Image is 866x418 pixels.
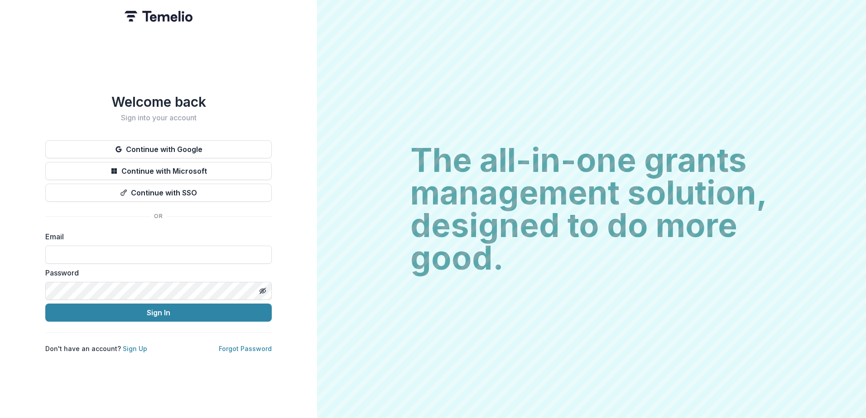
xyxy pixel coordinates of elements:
button: Sign In [45,304,272,322]
label: Email [45,231,266,242]
label: Password [45,267,266,278]
button: Continue with SSO [45,184,272,202]
button: Continue with Google [45,140,272,158]
a: Sign Up [123,345,147,352]
img: Temelio [125,11,192,22]
a: Forgot Password [219,345,272,352]
h1: Welcome back [45,94,272,110]
p: Don't have an account? [45,344,147,353]
button: Continue with Microsoft [45,162,272,180]
button: Toggle password visibility [255,284,270,298]
h2: Sign into your account [45,114,272,122]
